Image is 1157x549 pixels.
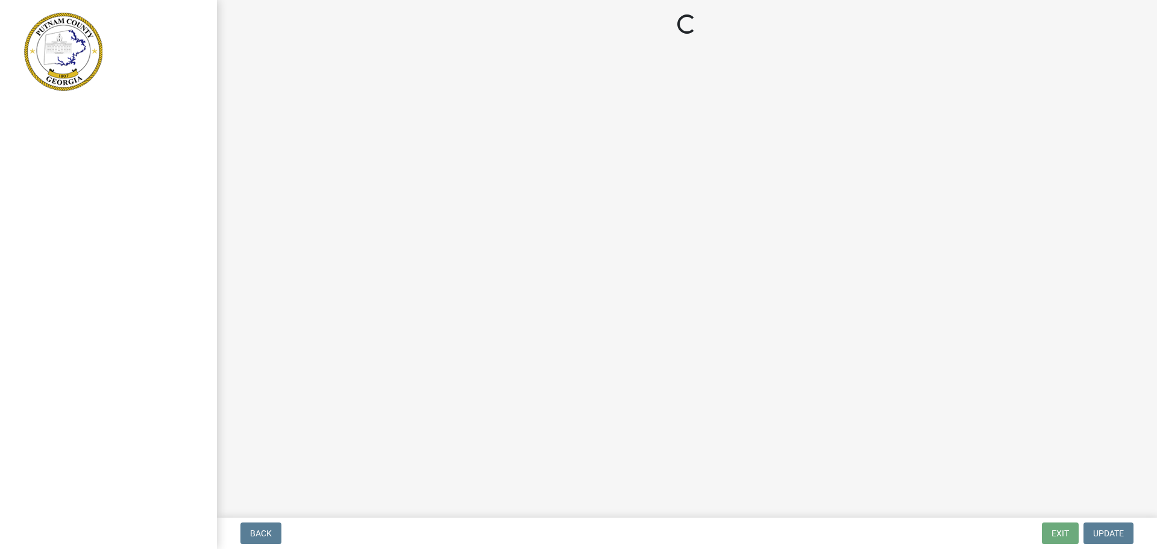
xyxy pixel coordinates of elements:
[24,13,102,91] img: Putnam County, Georgia
[1083,522,1133,544] button: Update
[1093,529,1124,538] span: Update
[250,529,272,538] span: Back
[240,522,281,544] button: Back
[1042,522,1079,544] button: Exit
